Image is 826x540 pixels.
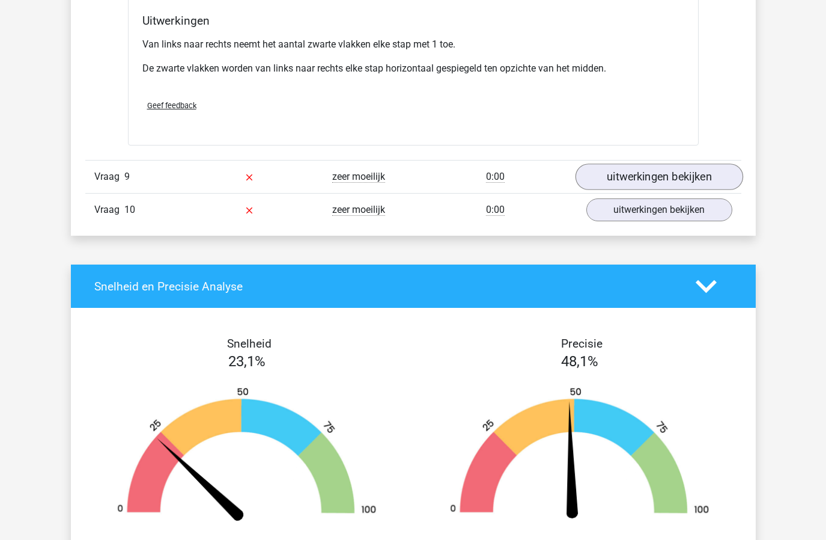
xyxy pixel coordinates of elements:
span: 0:00 [486,171,505,183]
span: 48,1% [561,353,598,370]
img: 23.d2ac941f7b31.png [99,387,395,524]
span: Vraag [94,170,124,184]
h4: Snelheid [94,337,404,351]
span: 9 [124,171,130,182]
a: uitwerkingen bekijken [575,164,742,190]
img: 48.ec6230812979.png [431,387,728,524]
h4: Precisie [427,337,737,351]
span: 23,1% [228,353,266,370]
span: 0:00 [486,204,505,216]
a: uitwerkingen bekijken [586,198,732,221]
h4: Uitwerkingen [142,14,684,28]
span: Geef feedback [147,101,196,110]
span: Vraag [94,203,124,217]
span: zeer moeilijk [332,204,385,216]
h4: Snelheid en Precisie Analyse [94,280,678,293]
p: Van links naar rechts neemt het aantal zwarte vlakken elke stap met 1 toe. [142,37,684,52]
span: zeer moeilijk [332,171,385,183]
p: De zwarte vlakken worden van links naar rechts elke stap horizontaal gespiegeld ten opzichte van ... [142,61,684,76]
span: 10 [124,204,135,215]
